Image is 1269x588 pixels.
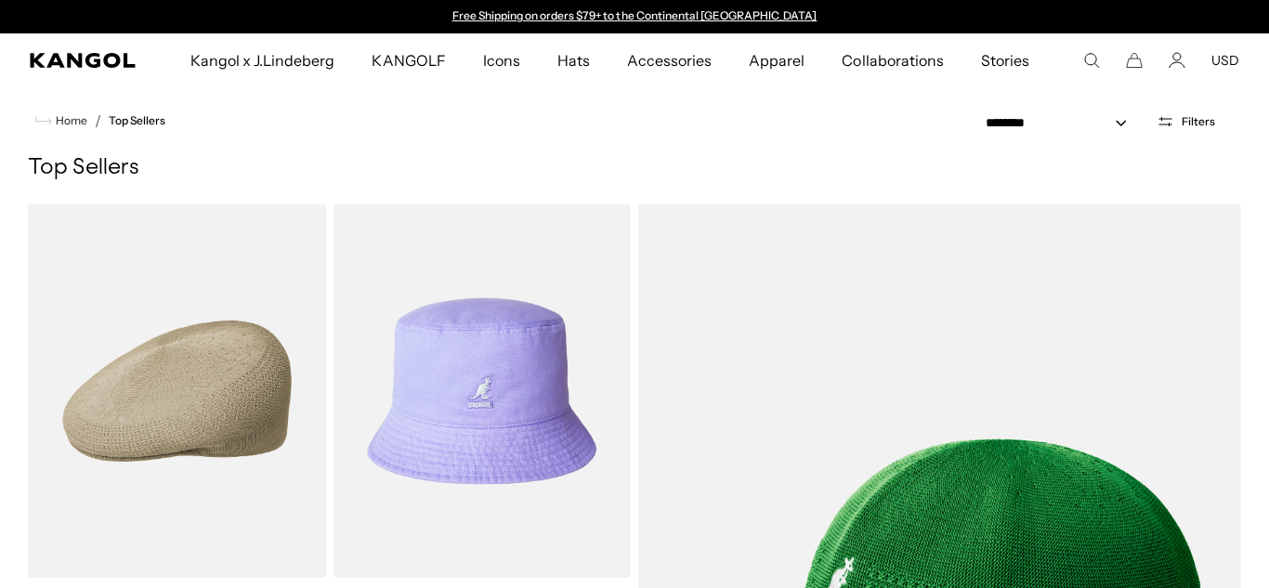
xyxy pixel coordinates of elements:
[35,112,87,129] a: Home
[1126,52,1143,69] button: Cart
[557,33,590,87] span: Hats
[443,9,826,24] div: Announcement
[823,33,962,87] a: Collaborations
[452,8,818,22] a: Free Shipping on orders $79+ to the Continental [GEOGRAPHIC_DATA]
[443,9,826,24] div: 1 of 2
[483,33,520,87] span: Icons
[28,154,1241,182] h1: Top Sellers
[1145,113,1226,130] button: Open filters
[978,113,1145,133] select: Sort by: Featured
[28,204,326,578] img: Tropic™ 504 Ventair
[730,33,823,87] a: Apparel
[464,33,539,87] a: Icons
[372,33,445,87] span: KANGOLF
[190,33,335,87] span: Kangol x J.Lindeberg
[842,33,943,87] span: Collaborations
[1083,52,1100,69] summary: Search here
[30,53,137,68] a: Kangol
[539,33,608,87] a: Hats
[627,33,712,87] span: Accessories
[749,33,805,87] span: Apparel
[1182,115,1215,128] span: Filters
[1211,52,1239,69] button: USD
[1169,52,1185,69] a: Account
[981,33,1029,87] span: Stories
[87,110,101,132] li: /
[334,204,632,578] img: Washed Bucket Hat
[109,114,165,127] a: Top Sellers
[608,33,730,87] a: Accessories
[52,114,87,127] span: Home
[962,33,1048,87] a: Stories
[443,9,826,24] slideshow-component: Announcement bar
[353,33,464,87] a: KANGOLF
[172,33,354,87] a: Kangol x J.Lindeberg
